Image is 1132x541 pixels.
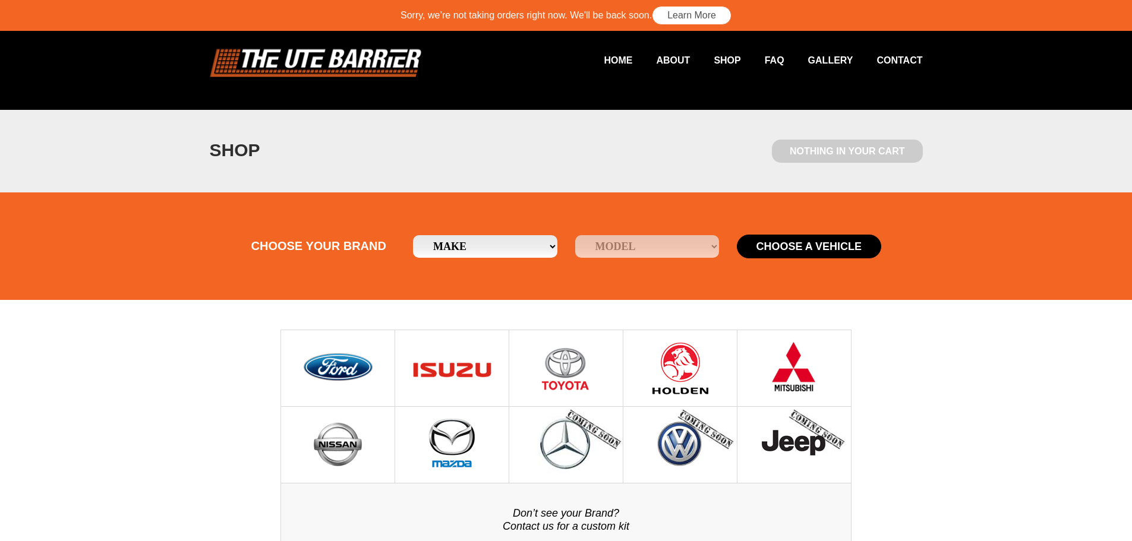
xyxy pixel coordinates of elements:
img: Mercedez Benz [737,407,851,483]
span: Nothing in Your Cart [772,140,922,163]
a: Shop [690,49,740,72]
h1: Shop [210,140,260,161]
a: About [632,49,690,72]
a: Contact [853,49,922,72]
a: Home [580,49,632,72]
button: Choose a Vehicle [737,235,881,258]
img: Mitsubishi [771,330,818,406]
img: Ford [301,330,375,406]
div: Choose your brand [242,234,405,258]
img: Mercedez Benz [509,407,623,483]
img: Holden [649,330,711,406]
a: Gallery [784,49,853,72]
img: Isuzu [409,330,494,406]
img: Nissan [312,407,364,483]
img: Mazda [427,407,477,483]
img: Mercedez Benz [623,407,737,483]
a: FAQ [741,49,784,72]
a: Learn More [652,6,731,25]
img: logo.png [210,49,422,77]
img: Toyota [541,330,591,406]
